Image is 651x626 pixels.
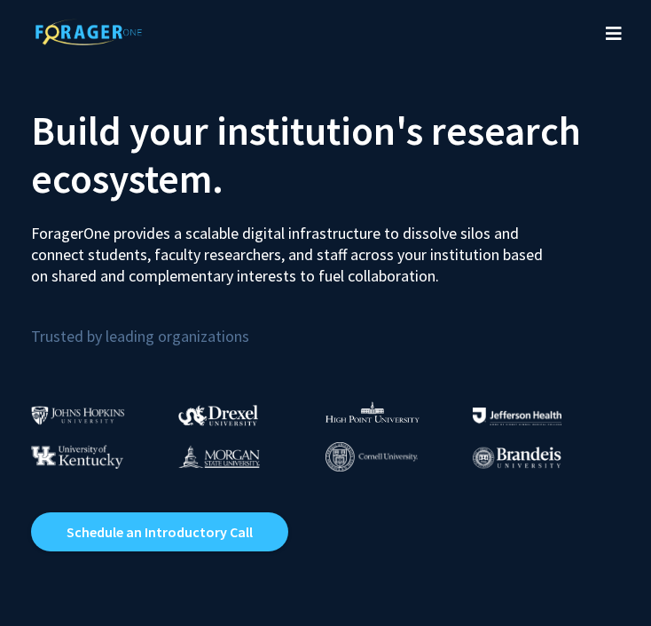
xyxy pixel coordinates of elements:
p: Trusted by leading organizations [31,301,620,350]
p: ForagerOne provides a scalable digital infrastructure to dissolve silos and connect students, fac... [31,210,549,287]
h2: Build your institution's research ecosystem. [31,107,620,202]
img: University of Kentucky [31,445,123,469]
img: High Point University [325,401,420,423]
img: Brandeis University [473,447,561,469]
a: Opens in a new tab [31,512,288,551]
img: Thomas Jefferson University [473,408,561,424]
img: Morgan State University [178,445,260,468]
img: Drexel University [178,405,258,425]
img: Johns Hopkins University [31,406,125,424]
img: ForagerOne Logo [27,19,151,45]
img: Cornell University [325,442,418,471]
